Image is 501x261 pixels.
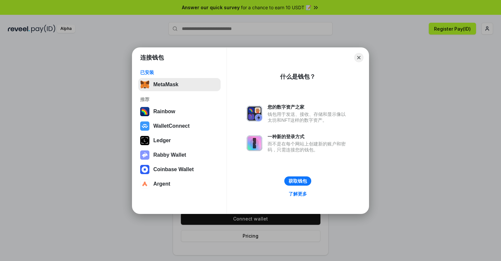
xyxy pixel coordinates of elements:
button: Close [354,53,363,62]
button: Rainbow [138,105,221,118]
img: svg+xml,%3Csvg%20fill%3D%22none%22%20height%3D%2233%22%20viewBox%3D%220%200%2035%2033%22%20width%... [140,80,149,89]
div: MetaMask [153,82,178,88]
button: Ledger [138,134,221,147]
div: Rainbow [153,109,175,115]
div: Coinbase Wallet [153,167,194,172]
img: svg+xml,%3Csvg%20width%3D%2228%22%20height%3D%2228%22%20viewBox%3D%220%200%2028%2028%22%20fill%3D... [140,121,149,131]
div: Ledger [153,138,171,144]
div: Argent [153,181,170,187]
div: 您的数字资产之家 [268,104,349,110]
button: WalletConnect [138,119,221,133]
img: svg+xml,%3Csvg%20width%3D%2228%22%20height%3D%2228%22%20viewBox%3D%220%200%2028%2028%22%20fill%3D... [140,165,149,174]
div: Rabby Wallet [153,152,186,158]
button: Argent [138,177,221,191]
img: svg+xml,%3Csvg%20width%3D%2228%22%20height%3D%2228%22%20viewBox%3D%220%200%2028%2028%22%20fill%3D... [140,179,149,189]
h1: 连接钱包 [140,54,164,62]
img: svg+xml,%3Csvg%20xmlns%3D%22http%3A%2F%2Fwww.w3.org%2F2000%2Fsvg%22%20fill%3D%22none%22%20viewBox... [247,135,262,151]
button: Rabby Wallet [138,148,221,162]
button: 获取钱包 [284,176,311,186]
div: 一种新的登录方式 [268,134,349,140]
div: 已安装 [140,69,219,75]
button: Coinbase Wallet [138,163,221,176]
div: 钱包用于发送、接收、存储和显示像以太坊和NFT这样的数字资产。 [268,111,349,123]
button: MetaMask [138,78,221,91]
div: WalletConnect [153,123,190,129]
div: 而不是在每个网站上创建新的账户和密码，只需连接您的钱包。 [268,141,349,153]
img: svg+xml,%3Csvg%20width%3D%22120%22%20height%3D%22120%22%20viewBox%3D%220%200%20120%20120%22%20fil... [140,107,149,116]
div: 什么是钱包？ [280,73,316,81]
div: 推荐 [140,96,219,102]
div: 了解更多 [289,191,307,197]
img: svg+xml,%3Csvg%20xmlns%3D%22http%3A%2F%2Fwww.w3.org%2F2000%2Fsvg%22%20fill%3D%22none%22%20viewBox... [247,106,262,121]
a: 了解更多 [285,190,311,198]
img: svg+xml,%3Csvg%20xmlns%3D%22http%3A%2F%2Fwww.w3.org%2F2000%2Fsvg%22%20fill%3D%22none%22%20viewBox... [140,150,149,160]
img: svg+xml,%3Csvg%20xmlns%3D%22http%3A%2F%2Fwww.w3.org%2F2000%2Fsvg%22%20width%3D%2228%22%20height%3... [140,136,149,145]
div: 获取钱包 [289,178,307,184]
